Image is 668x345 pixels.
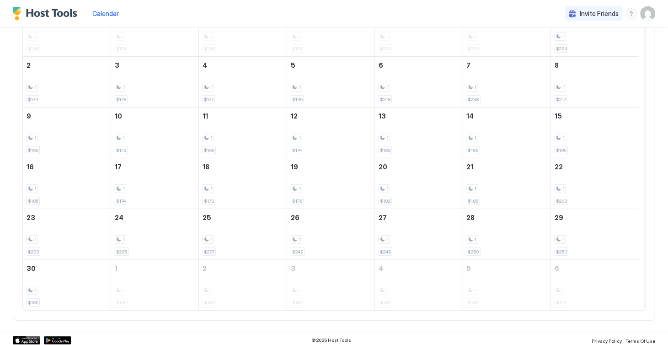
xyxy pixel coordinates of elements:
td: October 31, 2025 [463,6,550,57]
span: $174 [116,198,126,204]
a: November 16, 2025 [23,158,111,175]
a: November 6, 2025 [375,57,462,74]
span: 6 [555,264,559,272]
span: 3 [291,264,295,272]
a: November 15, 2025 [551,108,639,124]
td: October 26, 2025 [23,6,111,57]
span: $190 [556,147,566,153]
td: November 28, 2025 [463,209,550,260]
span: 1 [562,186,565,192]
span: 1 [123,186,125,192]
span: 4 [203,61,207,69]
span: 1 [34,84,37,90]
td: November 22, 2025 [551,158,639,209]
span: 1 [123,237,125,243]
span: 22 [555,163,563,171]
span: 7 [467,61,471,69]
span: 1 [475,135,477,141]
span: $204 [556,46,567,52]
td: November 26, 2025 [287,209,374,260]
td: November 5, 2025 [287,57,374,108]
span: 12 [291,112,298,120]
td: November 7, 2025 [463,57,550,108]
td: November 18, 2025 [199,158,287,209]
td: November 17, 2025 [111,158,198,209]
span: 1 [386,186,389,192]
span: $225 [116,249,127,255]
td: October 28, 2025 [199,6,287,57]
span: $172 [204,198,214,204]
span: $177 [204,97,214,102]
a: Host Tools Logo [13,7,81,21]
td: November 8, 2025 [551,57,639,108]
td: November 12, 2025 [287,108,374,158]
span: 6 [379,61,383,69]
span: 26 [291,214,299,221]
span: $183 [380,147,390,153]
span: 4 [379,264,383,272]
span: Calendar [92,10,119,17]
span: $169 [204,147,214,153]
span: 1 [386,237,389,243]
a: November 23, 2025 [23,209,111,226]
span: 1 [34,237,37,243]
span: 1 [475,84,477,90]
a: November 25, 2025 [199,209,286,226]
a: November 2, 2025 [23,57,111,74]
a: November 28, 2025 [463,209,550,226]
span: 1 [123,84,125,90]
td: December 2, 2025 [199,260,287,311]
span: Invite Friends [580,10,619,18]
a: November 14, 2025 [463,108,550,124]
a: Google Play Store [44,336,71,345]
span: 1 [386,135,389,141]
span: $249 [380,249,391,255]
a: November 7, 2025 [463,57,550,74]
a: November 27, 2025 [375,209,462,226]
span: 18 [203,163,209,171]
span: 9 [27,112,31,120]
span: 25 [203,214,211,221]
td: November 3, 2025 [111,57,198,108]
td: December 3, 2025 [287,260,374,311]
span: 1 [299,84,301,90]
a: December 4, 2025 [375,260,462,277]
span: 20 [379,163,387,171]
span: $217 [556,97,566,102]
span: 24 [115,214,123,221]
td: October 29, 2025 [287,6,374,57]
span: $249 [292,249,303,255]
a: Privacy Policy [592,335,622,345]
span: 1 [562,237,565,243]
div: menu [626,8,637,19]
a: November 9, 2025 [23,108,111,124]
span: 19 [291,163,298,171]
span: Privacy Policy [592,338,622,344]
a: November 11, 2025 [199,108,286,124]
span: 5 [467,264,471,272]
span: $250 [468,249,479,255]
span: 29 [555,214,563,221]
span: 23 [27,214,35,221]
a: November 5, 2025 [287,57,374,74]
a: November 22, 2025 [551,158,639,175]
a: December 1, 2025 [111,260,198,277]
span: © 2025 Host Tools [312,337,352,343]
span: 1 [210,186,213,192]
span: 30 [27,264,36,272]
td: November 9, 2025 [23,108,111,158]
span: 1 [123,135,125,141]
td: November 19, 2025 [287,158,374,209]
a: November 12, 2025 [287,108,374,124]
td: November 6, 2025 [375,57,463,108]
td: November 23, 2025 [23,209,111,260]
td: November 15, 2025 [551,108,639,158]
a: Terms Of Use [625,335,655,345]
span: $185 [28,198,38,204]
span: 1 [475,186,477,192]
span: $185 [468,198,479,204]
a: December 5, 2025 [463,260,550,277]
a: November 8, 2025 [551,57,639,74]
span: $179 [28,97,38,102]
